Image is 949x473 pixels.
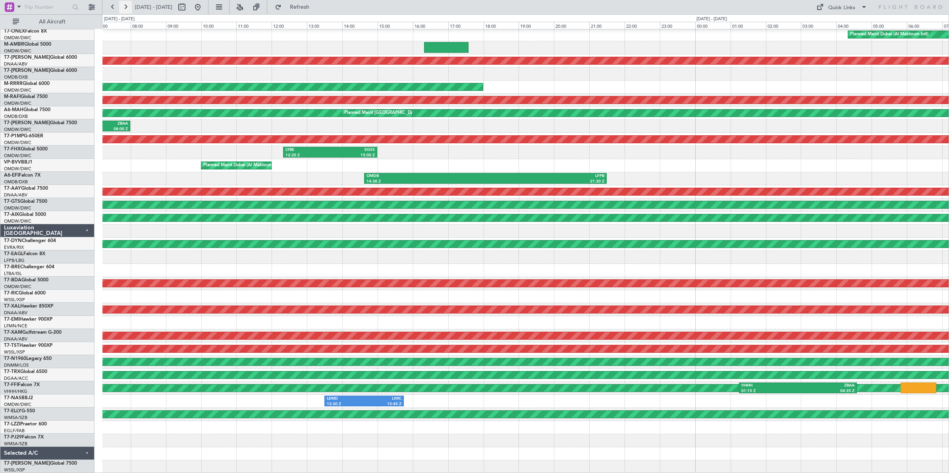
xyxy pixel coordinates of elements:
span: T7-TRX [4,369,20,374]
a: T7-EAGLFalcon 8X [4,252,45,256]
div: LYBE [285,147,330,153]
a: T7-XALHawker 850XP [4,304,53,309]
div: 13:30 Z [327,402,364,407]
a: OMDW/DWC [4,100,31,106]
a: WSSL/XSP [4,467,25,473]
span: T7-BRE [4,265,20,269]
span: T7-AIX [4,212,19,217]
div: 04:00 [836,22,872,29]
a: OMDB/DXB [4,74,28,80]
span: All Aircraft [21,19,84,25]
div: 16:00 [413,22,448,29]
div: 07:00 [95,22,131,29]
a: T7-BDAGlobal 5000 [4,278,48,283]
span: T7-PJ29 [4,435,22,440]
span: T7-XAL [4,304,20,309]
span: T7-DYN [4,238,22,243]
div: 15:45 Z [364,402,401,407]
a: DNAA/ABV [4,336,27,342]
span: T7-TST [4,343,19,348]
a: T7-ONEXFalcon 8X [4,29,47,34]
a: T7-[PERSON_NAME]Global 6000 [4,55,77,60]
div: LEMD [327,396,364,402]
div: Planned Maint Dubai (Al Maktoum Intl) [850,29,928,40]
a: OMDW/DWC [4,35,31,41]
div: ZBAA [798,383,854,388]
a: EVRA/RIX [4,244,24,250]
div: 20:00 [554,22,589,29]
input: Trip Number [24,1,70,13]
a: T7-BREChallenger 604 [4,265,54,269]
a: M-RRRRGlobal 6000 [4,81,50,86]
a: OMDW/DWC [4,166,31,172]
a: T7-[PERSON_NAME]Global 7500 [4,121,77,125]
span: T7-[PERSON_NAME] [4,121,50,125]
a: T7-LZZIPraetor 600 [4,422,47,427]
a: OMDW/DWC [4,205,31,211]
div: 13:00 [307,22,342,29]
a: T7-FHXGlobal 5000 [4,147,48,152]
a: OMDW/DWC [4,127,31,133]
a: OMDW/DWC [4,48,31,54]
a: T7-DYNChallenger 604 [4,238,56,243]
span: T7-N1960 [4,356,26,361]
span: M-RAFI [4,94,21,99]
a: DNMM/LOS [4,362,29,368]
div: 08:00 Z [95,127,128,132]
a: T7-[PERSON_NAME]Global 7500 [4,461,77,466]
a: DNAA/ABV [4,61,27,67]
div: 04:35 Z [798,388,854,394]
a: T7-AAYGlobal 7500 [4,186,48,191]
a: OMDW/DWC [4,218,31,224]
button: All Aircraft [9,15,86,28]
div: 15:00 Z [330,153,375,158]
a: WSSL/XSP [4,349,25,355]
div: OMDB [366,173,485,179]
span: T7-P1MP [4,134,24,138]
div: [DATE] - [DATE] [104,16,135,23]
span: T7-[PERSON_NAME] [4,68,50,73]
div: Quick Links [828,4,855,12]
a: T7-RICGlobal 6000 [4,291,46,296]
a: LTBA/ISL [4,271,22,277]
span: Refresh [283,4,316,10]
a: OMDW/DWC [4,284,31,290]
span: T7-FFI [4,383,18,387]
div: 18:00 [484,22,519,29]
span: A6-MAH [4,108,23,112]
a: T7-ELLYG-550 [4,409,35,413]
button: Quick Links [812,1,871,13]
div: 21:00 [589,22,625,29]
div: 19:00 [519,22,554,29]
div: 14:38 Z [366,179,485,185]
span: T7-ELLY [4,409,21,413]
span: A6-EFI [4,173,19,178]
a: OMDW/DWC [4,140,31,146]
span: T7-LZZI [4,422,20,427]
div: LIMC [364,396,401,402]
div: 09:00 [166,22,201,29]
span: [DATE] - [DATE] [135,4,172,11]
a: T7-P1MPG-650ER [4,134,43,138]
div: 03:00 [801,22,836,29]
a: WMSA/SZB [4,415,27,421]
a: DNAA/ABV [4,310,27,316]
div: 01:15 Z [741,388,798,394]
a: M-RAFIGlobal 7500 [4,94,48,99]
a: M-AMBRGlobal 5000 [4,42,51,47]
div: 12:20 Z [285,153,330,158]
div: 14:00 [342,22,378,29]
div: 08:00 [131,22,166,29]
a: T7-TRXGlobal 6500 [4,369,47,374]
span: T7-AAY [4,186,21,191]
span: T7-EMI [4,317,19,322]
a: WMSA/SZB [4,441,27,447]
div: 01:00 [731,22,766,29]
a: A6-MAHGlobal 7500 [4,108,50,112]
div: [DATE] - [DATE] [696,16,727,23]
div: 11:00 [236,22,272,29]
a: LFMN/NCE [4,323,27,329]
div: 02:00 [766,22,801,29]
div: 12:00 [272,22,307,29]
a: OMDW/DWC [4,153,31,159]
